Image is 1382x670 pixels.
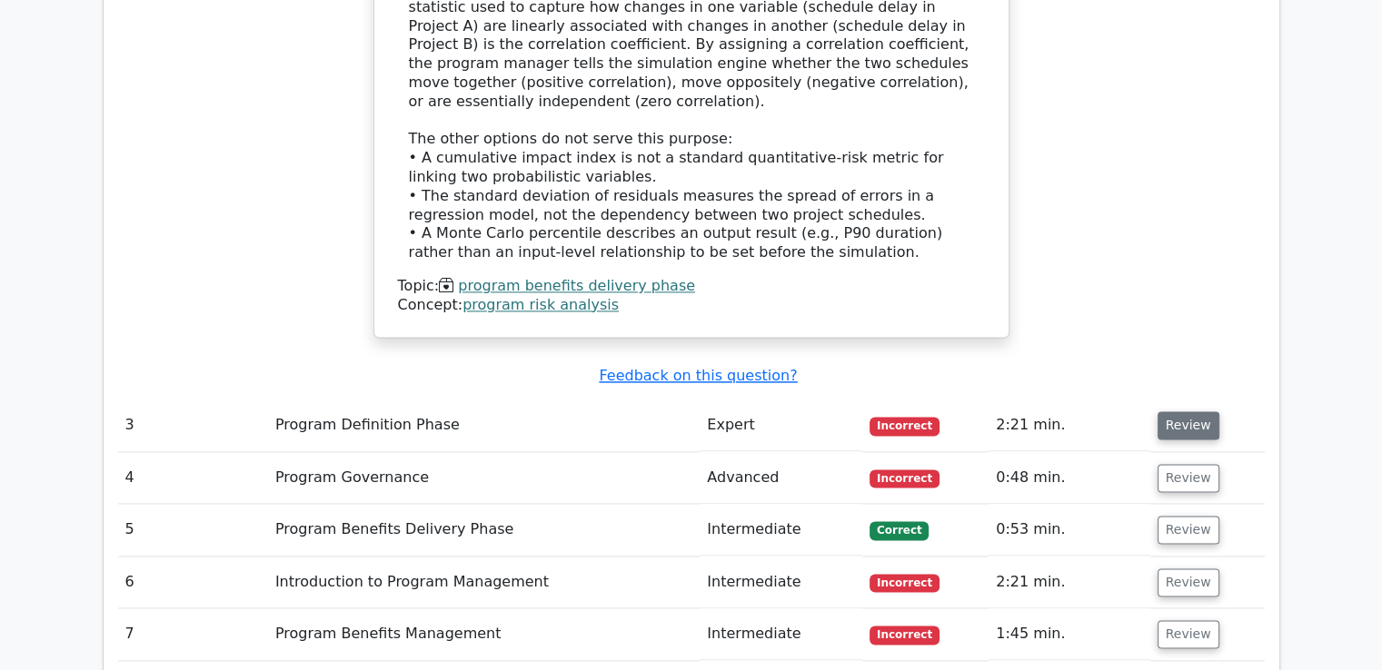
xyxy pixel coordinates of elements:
[599,367,797,384] a: Feedback on this question?
[398,296,985,315] div: Concept:
[989,452,1149,504] td: 0:48 min.
[989,399,1149,451] td: 2:21 min.
[1158,411,1219,439] button: Review
[700,504,862,556] td: Intermediate
[118,504,268,556] td: 5
[268,504,700,556] td: Program Benefits Delivery Phase
[268,452,700,504] td: Program Governance
[870,574,940,592] span: Incorrect
[118,557,268,608] td: 6
[1158,516,1219,544] button: Review
[989,504,1149,556] td: 0:53 min.
[870,626,940,644] span: Incorrect
[989,557,1149,608] td: 2:21 min.
[458,277,695,294] a: program benefits delivery phase
[268,557,700,608] td: Introduction to Program Management
[118,399,268,451] td: 3
[700,399,862,451] td: Expert
[700,608,862,660] td: Intermediate
[700,452,862,504] td: Advanced
[870,469,940,488] span: Incorrect
[700,557,862,608] td: Intermediate
[989,608,1149,660] td: 1:45 min.
[268,399,700,451] td: Program Definition Phase
[1158,464,1219,492] button: Review
[462,296,619,313] a: program risk analysis
[870,521,929,539] span: Correct
[398,277,985,296] div: Topic:
[268,608,700,660] td: Program Benefits Management
[1158,620,1219,648] button: Review
[118,452,268,504] td: 4
[1158,568,1219,596] button: Review
[118,608,268,660] td: 7
[870,417,940,435] span: Incorrect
